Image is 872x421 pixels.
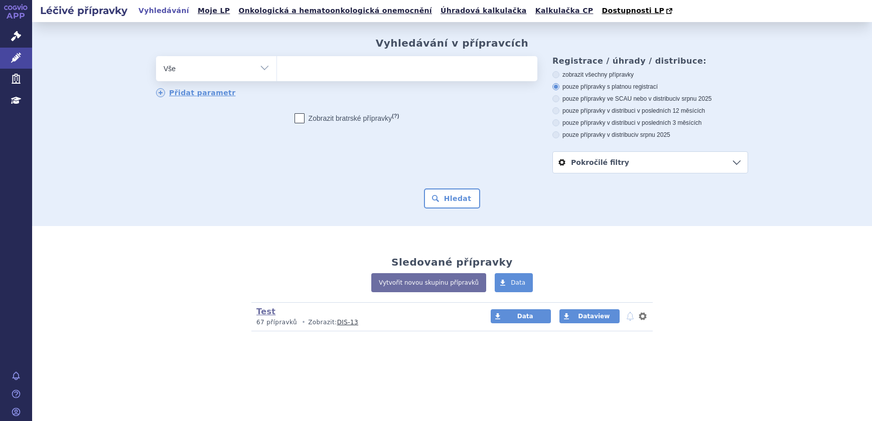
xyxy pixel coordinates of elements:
[599,4,677,18] a: Dostupnosti LP
[517,313,533,320] span: Data
[299,318,308,327] i: •
[552,131,748,139] label: pouze přípravky v distribuci
[391,256,513,268] h2: Sledované přípravky
[392,113,399,119] abbr: (?)
[376,37,529,49] h2: Vyhledávání v přípravcích
[625,310,635,322] button: notifikace
[638,310,648,322] button: nastavení
[32,4,135,18] h2: Léčivé přípravky
[256,318,472,327] p: Zobrazit:
[553,152,748,173] a: Pokročilé filtry
[371,273,486,292] a: Vytvořit novou skupinu přípravků
[532,4,597,18] a: Kalkulačka CP
[552,95,748,103] label: pouze přípravky ve SCAU nebo v distribuci
[337,319,358,326] a: DIS-13
[552,107,748,115] label: pouze přípravky v distribuci v posledních 12 měsících
[156,88,236,97] a: Přidat parametr
[424,188,481,208] button: Hledat
[295,113,399,123] label: Zobrazit bratrské přípravky
[552,83,748,91] label: pouze přípravky s platnou registrací
[256,319,297,326] span: 67 přípravků
[602,7,664,15] span: Dostupnosti LP
[438,4,530,18] a: Úhradová kalkulačka
[559,309,620,323] a: Dataview
[135,4,192,18] a: Vyhledávání
[256,307,275,316] a: Test
[195,4,233,18] a: Moje LP
[578,313,610,320] span: Dataview
[635,131,670,138] span: v srpnu 2025
[495,273,533,292] a: Data
[511,279,525,286] span: Data
[552,56,748,66] h3: Registrace / úhrady / distribuce:
[552,119,748,127] label: pouze přípravky v distribuci v posledních 3 měsících
[677,95,711,102] span: v srpnu 2025
[552,71,748,79] label: zobrazit všechny přípravky
[491,309,551,323] a: Data
[235,4,435,18] a: Onkologická a hematoonkologická onemocnění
